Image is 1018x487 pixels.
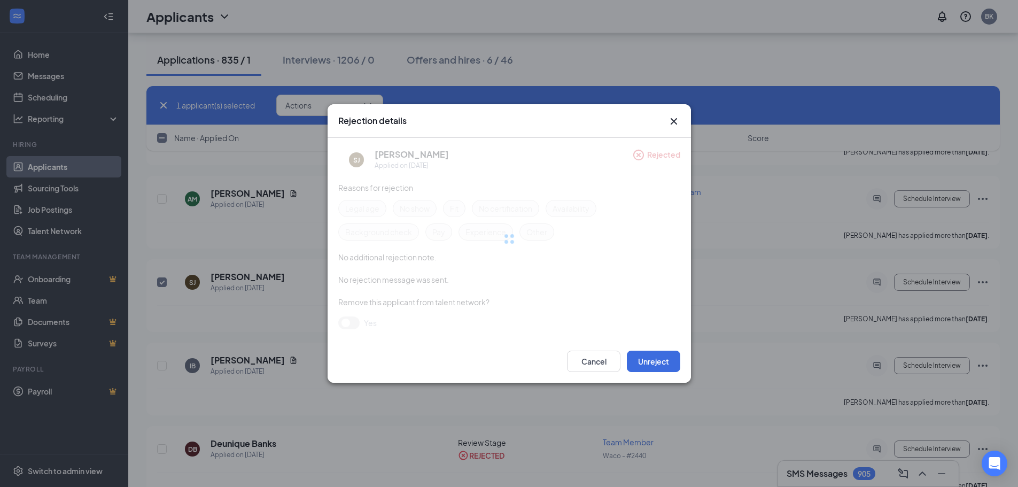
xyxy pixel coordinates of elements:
h3: Rejection details [338,115,407,127]
button: Unreject [627,351,680,372]
button: Close [667,115,680,128]
svg: Cross [667,115,680,128]
div: Open Intercom Messenger [982,451,1007,476]
button: Cancel [567,351,620,372]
